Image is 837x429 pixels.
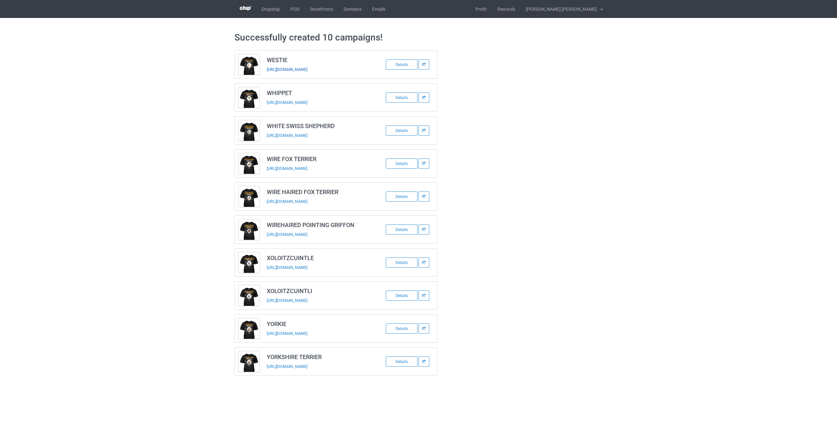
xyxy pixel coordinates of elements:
a: [URL][DOMAIN_NAME] [267,265,307,270]
a: Details [386,293,418,298]
a: [URL][DOMAIN_NAME] [267,364,307,369]
div: Details [386,356,418,367]
h3: WIREHAIRED POINTING GRIFFON [267,221,370,229]
a: Details [386,260,418,265]
div: Details [386,59,418,70]
h3: WESTIE [267,56,370,64]
div: Details [386,125,418,136]
h3: WHIPPET [267,89,370,97]
a: [URL][DOMAIN_NAME] [267,100,307,105]
a: Details [386,161,418,166]
a: Details [386,194,418,199]
div: Details [386,158,418,169]
a: Details [386,128,418,133]
h3: YORKIE [267,320,370,328]
a: [URL][DOMAIN_NAME] [267,232,307,237]
a: Details [386,227,418,232]
h1: Successfully created 10 campaigns! [234,32,603,43]
a: [URL][DOMAIN_NAME] [267,298,307,303]
h3: XOLOITZCUINTLI [267,287,370,295]
h3: YORKSHIRE TERRIER [267,353,370,361]
div: Details [386,323,418,334]
a: [URL][DOMAIN_NAME] [267,331,307,336]
div: Details [386,257,418,268]
a: Details [386,95,418,100]
a: Details [386,326,418,331]
div: Details [386,224,418,235]
img: 3d383065fc803cdd16c62507c020ddf8.png [240,6,251,11]
h3: WHITE SWISS SHEPHERD [267,122,370,130]
h3: WIRE FOX TERRIER [267,155,370,163]
div: Details [386,191,418,202]
a: [URL][DOMAIN_NAME] [267,133,307,138]
a: Details [386,359,418,364]
div: [PERSON_NAME] [PERSON_NAME] [521,1,597,17]
div: Details [386,290,418,301]
a: [URL][DOMAIN_NAME] [267,166,307,171]
a: [URL][DOMAIN_NAME] [267,199,307,204]
div: Details [386,92,418,103]
h3: XOLOITZCUINTLE [267,254,370,262]
a: [URL][DOMAIN_NAME] [267,67,307,72]
a: Details [386,62,418,67]
h3: WIRE HAIRED FOX TERRIER [267,188,370,196]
